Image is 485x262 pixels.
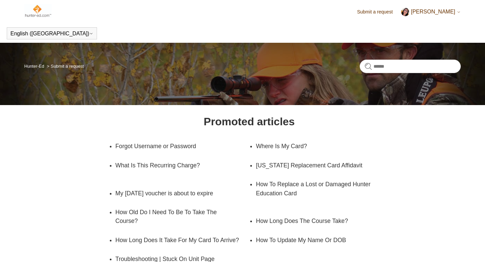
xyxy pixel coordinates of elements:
a: Submit a request [357,8,399,15]
a: How Old Do I Need To Be To Take The Course? [116,203,239,231]
img: Hunter-Ed Help Center home page [24,4,52,18]
a: How To Update My Name Or DOB [256,231,380,250]
a: Forgot Username or Password [116,137,239,156]
span: [PERSON_NAME] [411,9,455,14]
h1: Promoted articles [204,113,295,130]
a: What Is This Recurring Charge? [116,156,249,175]
a: Hunter-Ed [24,64,44,69]
a: My [DATE] voucher is about to expire [116,184,239,203]
li: Submit a request [45,64,84,69]
li: Hunter-Ed [24,64,45,69]
a: How To Replace a Lost or Damaged Hunter Education Card [256,175,390,203]
a: How Long Does The Course Take? [256,211,380,230]
a: Where Is My Card? [256,137,380,156]
a: How Long Does It Take For My Card To Arrive? [116,231,249,250]
input: Search [360,60,461,73]
button: English ([GEOGRAPHIC_DATA]) [10,31,93,37]
a: [US_STATE] Replacement Card Affidavit [256,156,380,175]
button: [PERSON_NAME] [401,8,461,16]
